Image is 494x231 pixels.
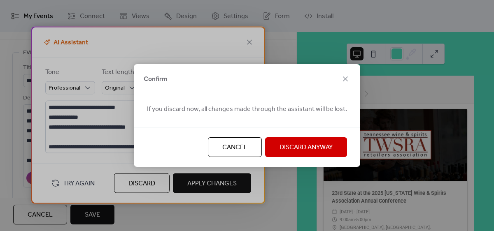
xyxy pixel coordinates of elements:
[222,143,247,152] span: Cancel
[147,104,347,114] span: If you discard now, all changes made through the assistant will be lost.
[144,74,168,84] span: Confirm
[265,137,347,157] button: Discard Anyway
[208,137,262,157] button: Cancel
[280,143,333,152] span: Discard Anyway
